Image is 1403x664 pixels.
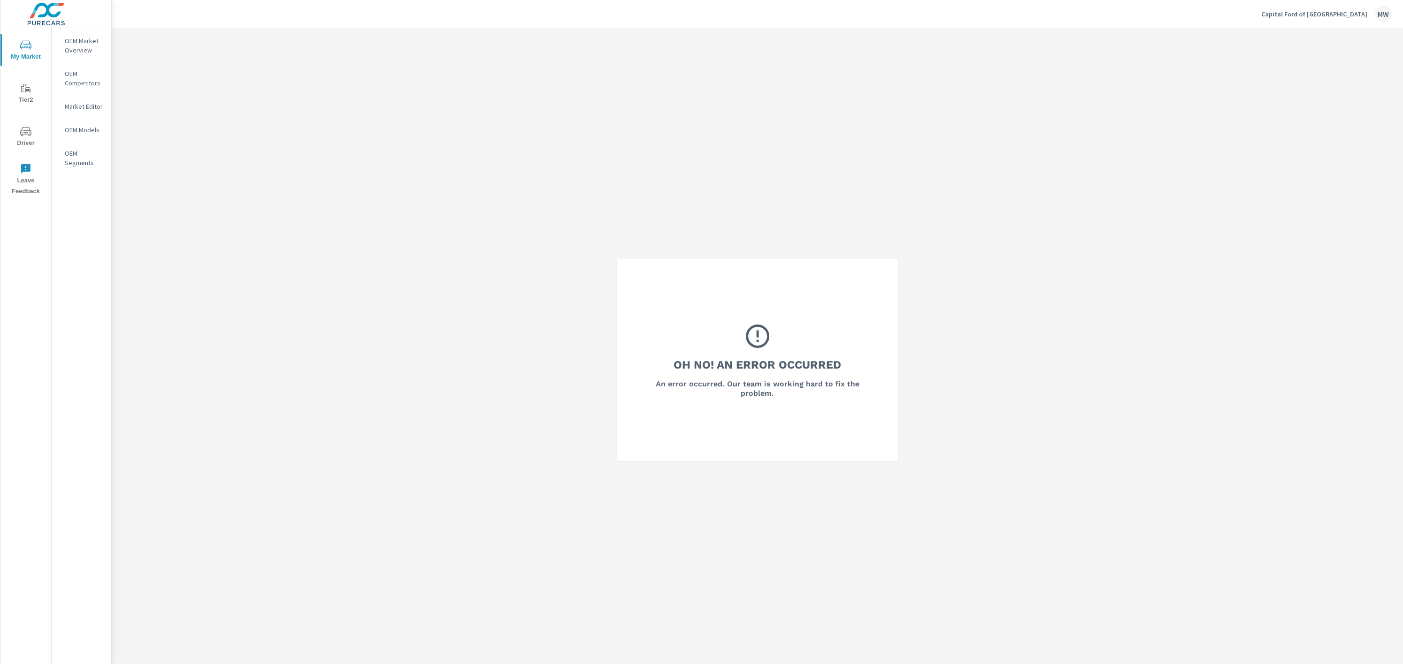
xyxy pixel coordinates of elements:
div: MW [1375,6,1392,23]
div: nav menu [0,28,51,201]
h6: An error occurred. Our team is working hard to fix the problem. [642,379,873,398]
h3: Oh No! An Error Occurred [674,357,841,373]
span: My Market [3,39,48,62]
p: Capital Ford of [GEOGRAPHIC_DATA] [1261,10,1367,18]
div: OEM Segments [52,146,111,170]
span: Tier2 [3,83,48,106]
div: OEM Models [52,123,111,137]
p: OEM Competitors [65,69,104,88]
p: OEM Models [65,125,104,135]
div: OEM Market Overview [52,34,111,57]
div: OEM Competitors [52,67,111,90]
span: Driver [3,126,48,149]
span: Leave Feedback [3,163,48,197]
p: OEM Market Overview [65,36,104,55]
p: Market Editor [65,102,104,111]
div: Market Editor [52,99,111,113]
p: OEM Segments [65,149,104,167]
